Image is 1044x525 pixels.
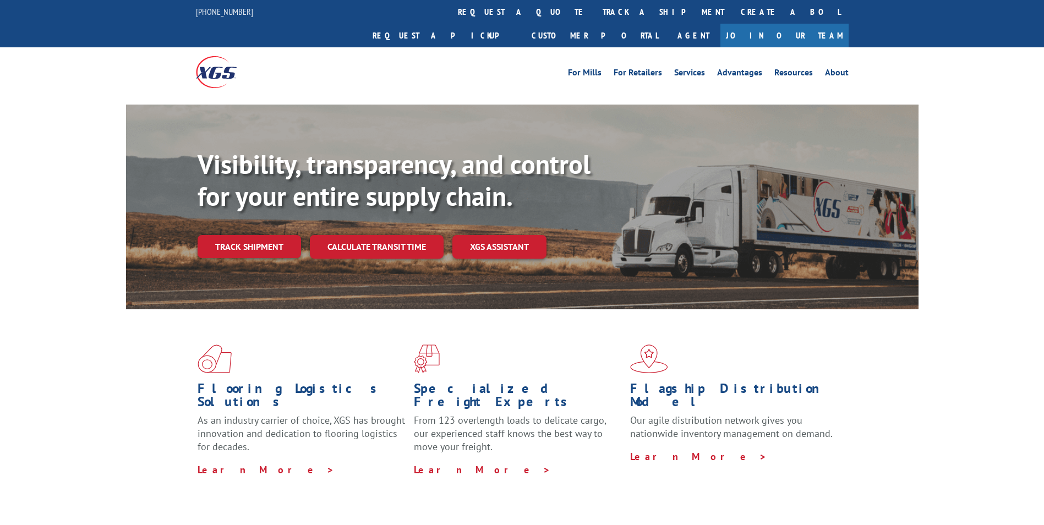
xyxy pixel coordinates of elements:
a: Services [674,68,705,80]
a: Request a pickup [364,24,523,47]
a: For Retailers [614,68,662,80]
a: Track shipment [198,235,301,258]
a: Learn More > [630,450,767,463]
a: Agent [666,24,720,47]
a: Resources [774,68,813,80]
a: Join Our Team [720,24,849,47]
a: [PHONE_NUMBER] [196,6,253,17]
span: As an industry carrier of choice, XGS has brought innovation and dedication to flooring logistics... [198,414,405,453]
h1: Flooring Logistics Solutions [198,382,406,414]
p: From 123 overlength loads to delicate cargo, our experienced staff knows the best way to move you... [414,414,622,463]
a: Learn More > [198,463,335,476]
img: xgs-icon-total-supply-chain-intelligence-red [198,344,232,373]
b: Visibility, transparency, and control for your entire supply chain. [198,147,591,213]
a: About [825,68,849,80]
img: xgs-icon-focused-on-flooring-red [414,344,440,373]
h1: Flagship Distribution Model [630,382,838,414]
a: For Mills [568,68,602,80]
a: XGS ASSISTANT [452,235,546,259]
span: Our agile distribution network gives you nationwide inventory management on demand. [630,414,833,440]
a: Calculate transit time [310,235,444,259]
img: xgs-icon-flagship-distribution-model-red [630,344,668,373]
a: Customer Portal [523,24,666,47]
a: Learn More > [414,463,551,476]
h1: Specialized Freight Experts [414,382,622,414]
a: Advantages [717,68,762,80]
